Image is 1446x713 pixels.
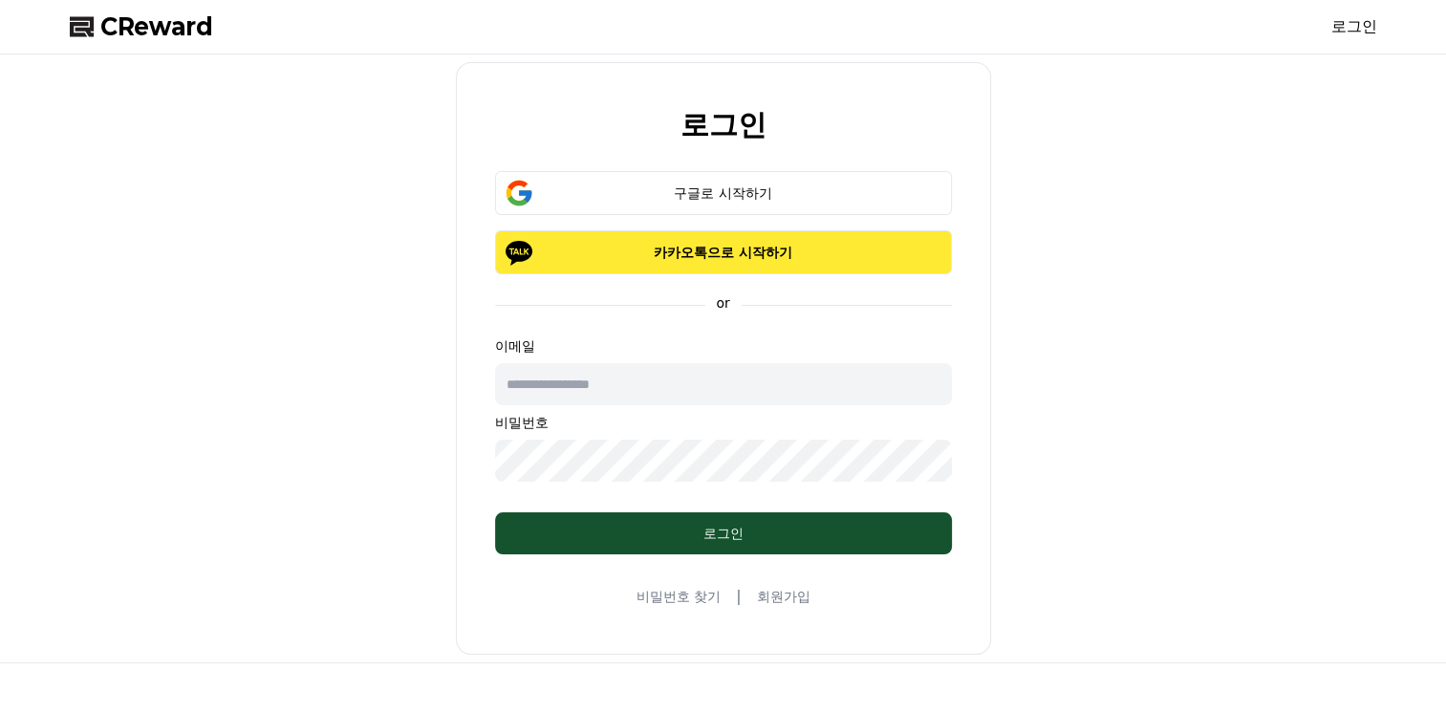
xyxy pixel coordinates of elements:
[637,587,721,606] a: 비밀번호 찾기
[533,524,914,543] div: 로그인
[495,230,952,274] button: 카카오톡으로 시작하기
[736,585,741,608] span: |
[100,11,213,42] span: CReward
[704,293,741,313] p: or
[60,606,72,621] span: 홈
[6,577,126,625] a: 홈
[680,109,766,140] h2: 로그인
[1331,15,1377,38] a: 로그인
[495,171,952,215] button: 구글로 시작하기
[495,512,952,554] button: 로그인
[70,11,213,42] a: CReward
[175,607,198,622] span: 대화
[495,413,952,432] p: 비밀번호
[126,577,247,625] a: 대화
[756,587,809,606] a: 회원가입
[247,577,367,625] a: 설정
[495,336,952,356] p: 이메일
[295,606,318,621] span: 설정
[523,243,924,262] p: 카카오톡으로 시작하기
[523,184,924,203] div: 구글로 시작하기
